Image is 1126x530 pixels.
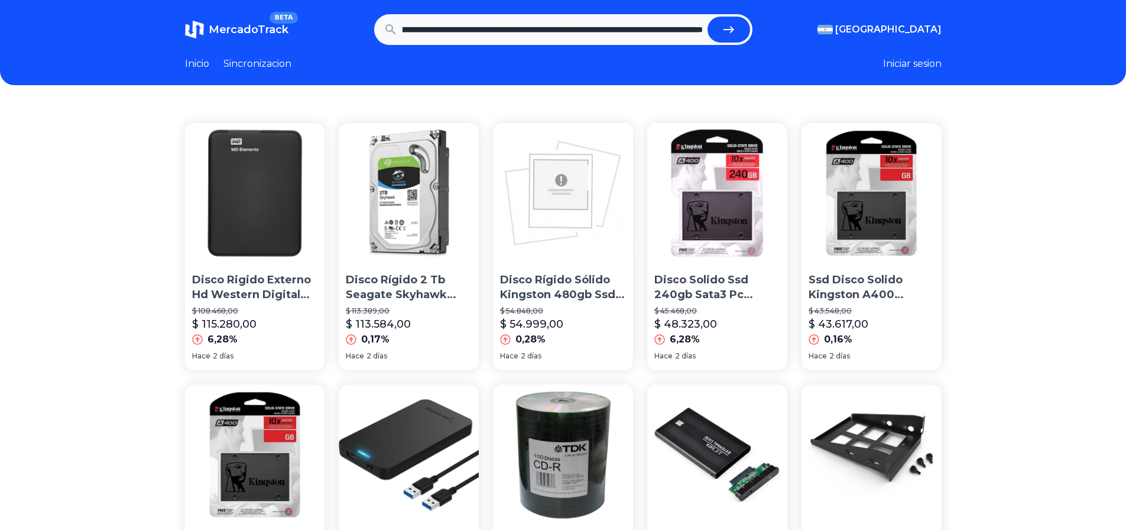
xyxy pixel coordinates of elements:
[835,22,942,37] span: [GEOGRAPHIC_DATA]
[500,316,563,332] p: $ 54.999,00
[654,273,780,302] p: Disco Solido Ssd 240gb Sata3 Pc Notebook Mac
[346,306,472,316] p: $ 113.389,00
[270,12,297,24] span: BETA
[185,123,325,263] img: Disco Rigido Externo Hd Western Digital 1tb Usb 3.0 Win/mac
[817,25,833,34] img: Argentina
[185,57,209,71] a: Inicio
[366,351,387,361] span: 2 días
[346,273,472,302] p: Disco Rígido 2 Tb Seagate Skyhawk Simil Purple Wd Dvr Cct
[647,123,787,370] a: Disco Solido Ssd 240gb Sata3 Pc Notebook MacDisco Solido Ssd 240gb Sata3 Pc Notebook Mac$ 45.468,...
[670,332,700,347] p: 6,28%
[647,384,787,525] img: Cofre Case Usb 2.0 Disco Rígido Hd 2.5 Sata De Notebook
[801,384,942,525] img: Phanteks Soporte Hdd Modular Para Disco 3.5 - 2.5 Metálico
[209,23,288,36] span: MercadoTrack
[801,123,942,370] a: Ssd Disco Solido Kingston A400 240gb Pc Gamer Sata 3Ssd Disco Solido Kingston A400 240gb Pc Gamer...
[493,384,633,525] img: Cd Virgen Tdk Estampad,700mb 80 Minutos Bulk X100,avellaneda
[339,123,479,263] img: Disco Rígido 2 Tb Seagate Skyhawk Simil Purple Wd Dvr Cct
[809,273,934,302] p: Ssd Disco Solido Kingston A400 240gb Pc Gamer Sata 3
[801,123,942,263] img: Ssd Disco Solido Kingston A400 240gb Pc Gamer Sata 3
[223,57,291,71] a: Sincronizacion
[515,332,546,347] p: 0,28%
[809,351,827,361] span: Hace
[809,316,868,332] p: $ 43.617,00
[493,123,633,263] img: Disco Rígido Sólido Kingston 480gb Ssd Now A400 Sata3 2.5
[192,316,257,332] p: $ 115.280,00
[521,351,541,361] span: 2 días
[883,57,942,71] button: Iniciar sesion
[339,123,479,370] a: Disco Rígido 2 Tb Seagate Skyhawk Simil Purple Wd Dvr CctDisco Rígido 2 Tb Seagate Skyhawk Simil ...
[185,123,325,370] a: Disco Rigido Externo Hd Western Digital 1tb Usb 3.0 Win/macDisco Rigido Externo Hd Western Digita...
[500,351,518,361] span: Hace
[654,306,780,316] p: $ 45.468,00
[185,20,204,39] img: MercadoTrack
[192,273,318,302] p: Disco Rigido Externo Hd Western Digital 1tb Usb 3.0 Win/mac
[207,332,238,347] p: 6,28%
[361,332,390,347] p: 0,17%
[647,123,787,263] img: Disco Solido Ssd 240gb Sata3 Pc Notebook Mac
[346,316,411,332] p: $ 113.584,00
[500,306,626,316] p: $ 54.848,00
[824,332,852,347] p: 0,16%
[185,384,325,525] img: Ssd Disco Solido Kingston A400 240gb Sata 3 Simil Uv400
[809,306,934,316] p: $ 43.548,00
[654,316,717,332] p: $ 48.323,00
[675,351,696,361] span: 2 días
[185,20,288,39] a: MercadoTrackBETA
[829,351,850,361] span: 2 días
[493,123,633,370] a: Disco Rígido Sólido Kingston 480gb Ssd Now A400 Sata3 2.5Disco Rígido Sólido Kingston 480gb Ssd N...
[654,351,673,361] span: Hace
[213,351,233,361] span: 2 días
[500,273,626,302] p: Disco Rígido Sólido Kingston 480gb Ssd Now A400 Sata3 2.5
[192,306,318,316] p: $ 108.468,00
[339,384,479,525] img: Docking Para Disco Rigido - Sabrent - 2.5 - Usb 3.0 Hdd/ssd
[192,351,210,361] span: Hace
[346,351,364,361] span: Hace
[817,22,942,37] button: [GEOGRAPHIC_DATA]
